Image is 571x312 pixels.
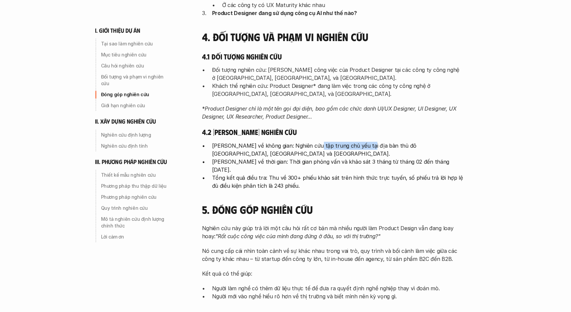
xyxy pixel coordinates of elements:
[95,141,175,151] a: Nghiên cứu định tính
[202,224,463,240] p: Nghiên cứu này giúp trả lời một câu hỏi rất cơ bản mà nhiều người làm Product Design vẫn đang loa...
[95,49,175,60] a: Mục tiêu nghiên cứu
[95,100,175,111] a: Giới hạn nghiên cứu
[101,40,173,47] p: Tại sao làm nghiên cứu
[95,170,175,180] a: Thiết kế mẫu nghiên cứu
[222,1,463,9] p: Ở các công ty có UX Maturity khác nhau
[95,181,175,191] a: Phương pháp thu thập dữ liệu
[101,172,173,178] p: Thiết kế mẫu nghiên cứu
[95,231,175,242] a: Lời cảm ơn
[95,27,140,34] h6: i. giới thiệu dự án
[212,292,463,300] p: Người mới vào nghề hiểu rõ hơn về thị trường và biết mình nên kỳ vọng gì.
[95,71,175,89] a: Đối tượng và phạm vi nghiên cứu
[95,89,175,100] a: Đóng góp nghiên cứu
[95,214,175,231] a: Mô tả nghiên cứu định lượng chính thức
[212,142,463,158] p: [PERSON_NAME] về không gian: Nghiên cứu tập trung chủ yếu tại địa bàn thủ đô [GEOGRAPHIC_DATA], [...
[101,183,173,189] p: Phương pháp thu thập dữ liệu
[202,127,463,137] h5: 4.2 [PERSON_NAME] nghiên cứu
[95,38,175,49] a: Tại sao làm nghiên cứu
[202,105,458,120] em: Product Designer chỉ là một tên gọi đại diện, bao gồm các chức danh UI/UX Designer, UI Designer, ...
[95,158,167,166] h6: iii. phương pháp nghiên cứu
[101,216,173,229] p: Mô tả nghiên cứu định lượng chính thức
[95,192,175,202] a: Phương pháp nghiên cứu
[212,284,463,292] p: Người làm nghề có thêm dữ liệu thực tế để đưa ra quyết định nghề nghiệp thay vì đoán mò.
[101,51,173,58] p: Mục tiêu nghiên cứu
[95,203,175,213] a: Quy trình nghiên cứu
[212,66,463,82] p: Đối tượng nghiên cứu: [PERSON_NAME] công việc của Product Designer tại các công ty công nghệ ở [G...
[101,62,173,69] p: Câu hỏi nghiên cứu
[215,233,380,240] em: "Rốt cuộc công việc của mình đang đứng ở đâu, so với thị trường?"
[101,143,173,149] p: Nghiên cứu định tính
[202,270,463,278] p: Kết quả có thể giúp:
[101,205,173,211] p: Quy trình nghiên cứu
[101,91,173,98] p: Đóng góp nghiên cứu
[101,73,173,87] p: Đối tượng và phạm vi nghiên cứu
[212,10,357,16] strong: Product Designer đang sử dụng công cụ AI như thế nào?
[212,158,463,174] p: [PERSON_NAME] về thời gian: Thời gian phỏng vấn và khảo sát 3 tháng từ tháng 02 đến tháng [DATE].
[95,60,175,71] a: Câu hỏi nghiên cứu
[212,174,463,190] p: Tổng kết quả điều tra: Thu về 300+ phiếu khảo sát trên hình thức trực tuyến, số phiếu trả lời hợp...
[101,132,173,138] p: Nghiên cứu định lượng
[95,130,175,140] a: Nghiên cứu định lượng
[202,52,463,61] h5: 4.1 Đối tượng nghiên cứu
[95,118,156,125] h6: ii. xây dựng nghiên cứu
[212,82,463,98] p: Khách thể nghiên cứu: Product Designer* đang làm việc trong các công ty công nghệ ở [GEOGRAPHIC_D...
[101,194,173,200] p: Phương pháp nghiên cứu
[101,102,173,109] p: Giới hạn nghiên cứu
[101,233,173,240] p: Lời cảm ơn
[202,247,463,263] p: Nó cung cấp cái nhìn toàn cảnh về sự khác nhau trong vai trò, quy trình và bối cảnh làm việc giữa...
[202,30,463,43] h4: 4. Đối tượng và phạm vi nghiên cứu
[202,203,463,216] h4: 5. Đóng góp nghiên cứu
